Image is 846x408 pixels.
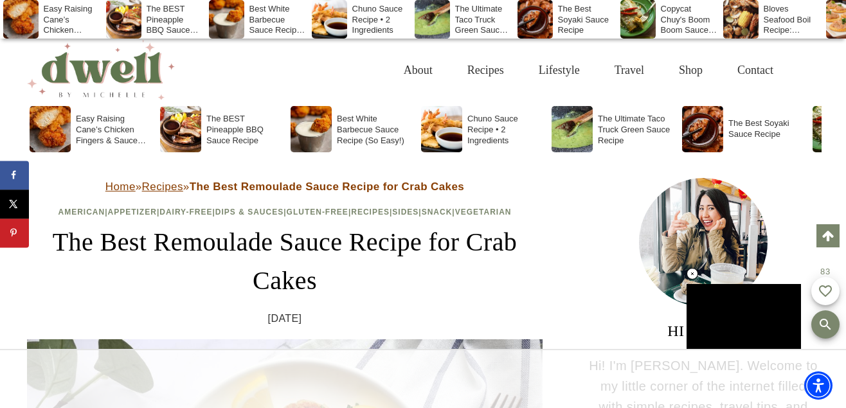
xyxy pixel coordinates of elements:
img: DWELL by michelle [27,40,175,100]
a: Snack [422,208,453,217]
a: Recipes [450,49,521,91]
a: Dips & Sauces [215,208,283,217]
a: American [59,208,105,217]
iframe: Advertisement [189,350,657,408]
a: Lifestyle [521,49,597,91]
h3: HI THERE [588,319,819,342]
span: | | | | | | | | [59,208,512,217]
a: Recipes [142,181,183,193]
a: Shop [661,49,720,91]
a: Vegetarian [455,208,512,217]
strong: The Best Remoulade Sauce Recipe for Crab Cakes [190,181,465,193]
a: Travel [597,49,661,91]
a: About [386,49,450,91]
a: Recipes [351,208,390,217]
a: Scroll to top [816,224,840,247]
a: Appetizer [108,208,157,217]
a: Home [105,181,136,193]
span: » » [105,181,464,193]
a: Sides [392,208,419,217]
nav: Primary Navigation [386,49,791,91]
time: [DATE] [268,310,302,327]
a: Dairy-Free [159,208,212,217]
h1: The Best Remoulade Sauce Recipe for Crab Cakes [27,223,543,300]
a: Gluten-Free [287,208,348,217]
div: Accessibility Menu [804,371,833,400]
a: Contact [720,49,791,91]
